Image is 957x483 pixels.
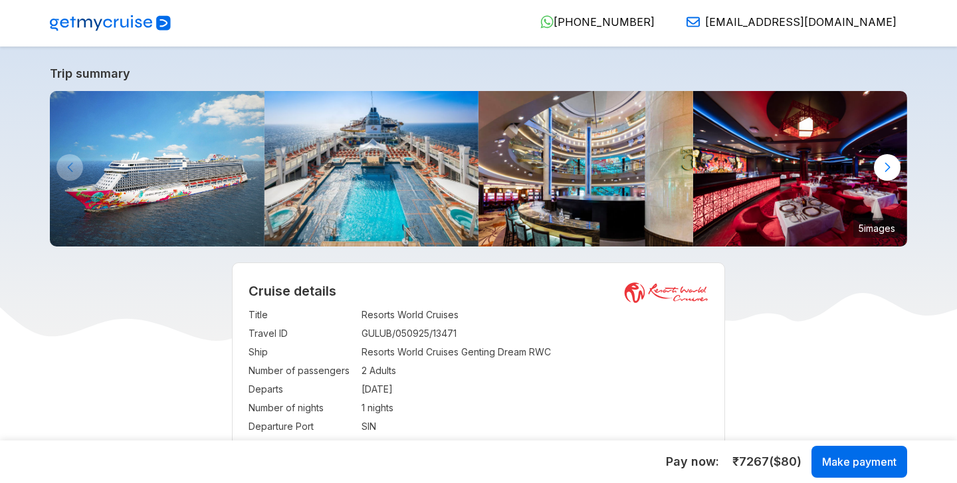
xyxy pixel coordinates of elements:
[693,91,908,246] img: 16.jpg
[853,218,901,238] small: 5 images
[355,306,362,324] td: :
[687,15,700,29] img: Email
[249,324,355,343] td: Travel ID
[249,380,355,399] td: Departs
[249,417,355,436] td: Departure Port
[355,399,362,417] td: :
[249,361,355,380] td: Number of passengers
[811,446,907,478] button: Make payment
[355,417,362,436] td: :
[355,380,362,399] td: :
[732,453,801,470] span: ₹ 7267 ($ 80 )
[265,91,479,246] img: Main-Pool-800x533.jpg
[50,66,907,80] a: Trip summary
[249,343,355,361] td: Ship
[362,361,709,380] td: 2 Adults
[355,324,362,343] td: :
[540,15,554,29] img: WhatsApp
[249,283,709,299] h2: Cruise details
[50,91,265,246] img: GentingDreambyResortsWorldCruises-KlookIndia.jpg
[530,15,655,29] a: [PHONE_NUMBER]
[362,324,709,343] td: GULUB/050925/13471
[666,454,719,470] h5: Pay now :
[705,15,897,29] span: [EMAIL_ADDRESS][DOMAIN_NAME]
[362,380,709,399] td: [DATE]
[362,306,709,324] td: Resorts World Cruises
[478,91,693,246] img: 4.jpg
[249,399,355,417] td: Number of nights
[362,343,709,361] td: Resorts World Cruises Genting Dream RWC
[676,15,897,29] a: [EMAIL_ADDRESS][DOMAIN_NAME]
[249,306,355,324] td: Title
[362,399,709,417] td: 1 nights
[355,343,362,361] td: :
[554,15,655,29] span: [PHONE_NUMBER]
[355,361,362,380] td: :
[362,417,709,436] td: SIN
